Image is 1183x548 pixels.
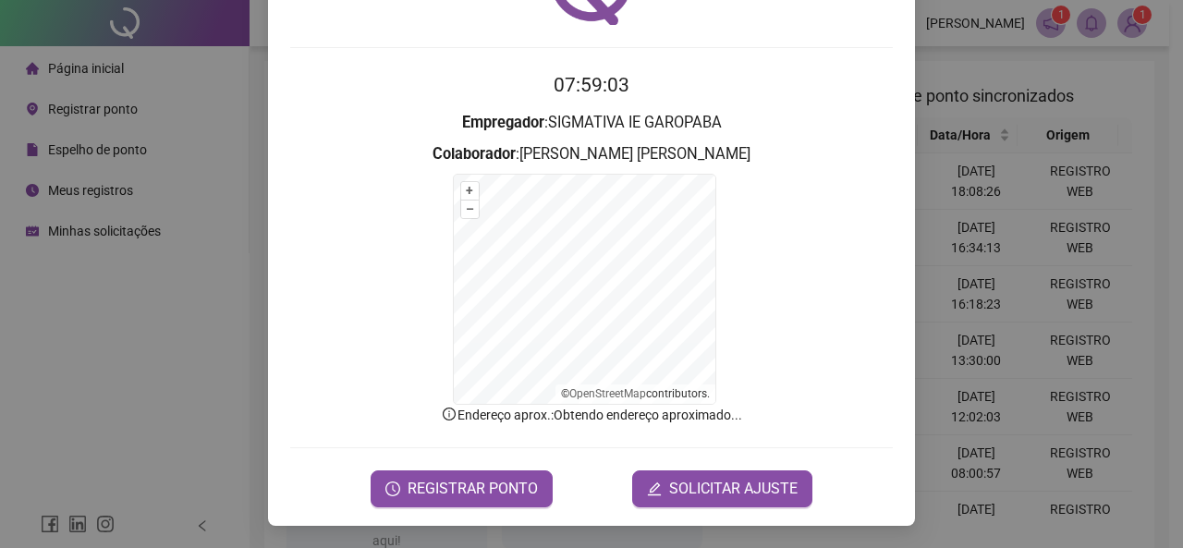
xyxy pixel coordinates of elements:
p: Endereço aprox. : Obtendo endereço aproximado... [290,405,893,425]
h3: : [PERSON_NAME] [PERSON_NAME] [290,142,893,166]
time: 07:59:03 [554,74,629,96]
button: REGISTRAR PONTO [371,470,553,507]
span: clock-circle [385,481,400,496]
span: REGISTRAR PONTO [408,478,538,500]
span: info-circle [441,406,457,422]
span: edit [647,481,662,496]
strong: Colaborador [433,145,516,163]
h3: : SIGMATIVA IE GAROPABA [290,111,893,135]
strong: Empregador [462,114,544,131]
a: OpenStreetMap [569,387,646,400]
span: SOLICITAR AJUSTE [669,478,798,500]
button: editSOLICITAR AJUSTE [632,470,812,507]
button: – [461,201,479,218]
button: + [461,182,479,200]
li: © contributors. [561,387,710,400]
